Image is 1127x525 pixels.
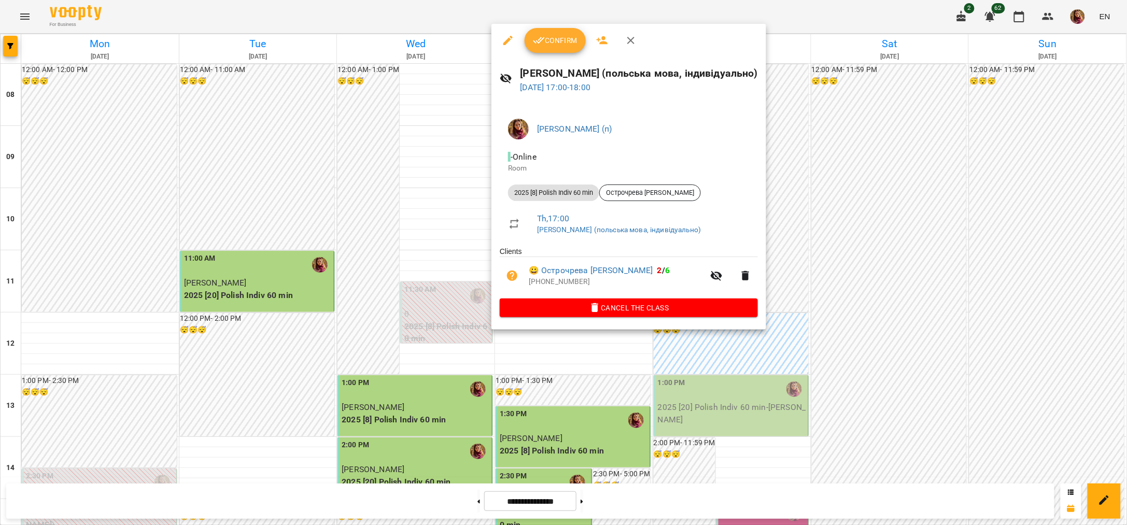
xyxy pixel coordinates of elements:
ul: Clients [500,246,758,298]
p: Room [508,163,750,174]
a: [PERSON_NAME] (п) [537,124,612,134]
span: 2025 [8] Polish Indiv 60 min [508,188,599,197]
p: [PHONE_NUMBER] [529,277,704,287]
button: Confirm [525,28,586,53]
a: [PERSON_NAME] (польська мова, індивідуально) [537,225,701,234]
span: - Online [508,152,539,162]
a: [DATE] 17:00-18:00 [520,82,591,92]
img: 4fb94bb6ae1e002b961ceeb1b4285021.JPG [508,119,529,139]
span: Cancel the class [508,302,750,314]
h6: [PERSON_NAME] (польська мова, індивідуально) [520,65,758,81]
a: 😀 Острочрева [PERSON_NAME] [529,264,653,277]
span: Острочрева [PERSON_NAME] [600,188,700,197]
a: Th , 17:00 [537,214,569,223]
span: 6 [665,265,670,275]
div: Острочрева [PERSON_NAME] [599,185,701,201]
span: Confirm [533,34,577,47]
b: / [657,265,670,275]
span: 2 [657,265,662,275]
button: Unpaid. Bill the attendance? [500,263,525,288]
button: Cancel the class [500,299,758,317]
